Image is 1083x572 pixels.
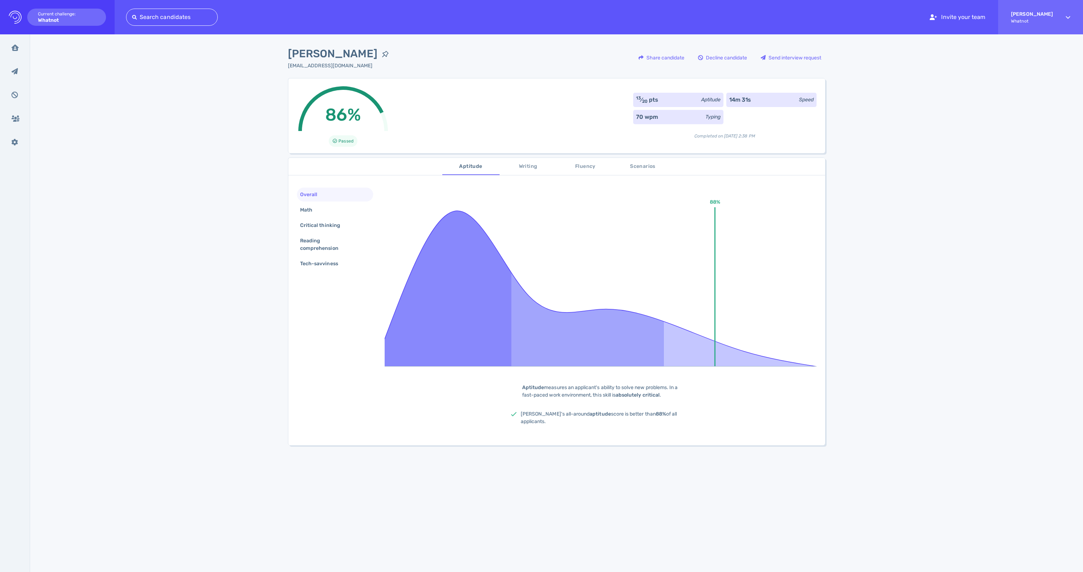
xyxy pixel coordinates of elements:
text: 88% [709,199,720,205]
b: absolutely critical [616,392,660,398]
div: ⁄ pts [636,96,659,104]
span: Passed [338,137,353,145]
div: measures an applicant's ability to solve new problems. In a fast-paced work environment, this ski... [511,384,690,399]
div: Aptitude [701,96,721,103]
div: Completed on [DATE] 2:38 PM [633,127,817,139]
div: Click to copy the email address [288,62,393,69]
div: Reading comprehension [299,236,366,253]
b: Aptitude [522,384,544,391]
sup: 13 [636,96,641,101]
div: 14m 31s [729,96,751,104]
span: [PERSON_NAME] [288,46,377,62]
div: Share candidate [635,49,688,66]
span: 86% [325,105,361,125]
div: Critical thinking [299,220,349,231]
div: Tech-savviness [299,258,347,269]
span: Fluency [561,162,610,171]
span: Writing [504,162,553,171]
div: Speed [799,96,814,103]
button: Decline candidate [694,49,751,66]
span: Whatnot [1011,19,1053,24]
div: Send interview request [757,49,825,66]
span: Scenarios [618,162,667,171]
sub: 20 [642,99,648,104]
b: 88% [656,411,666,417]
strong: [PERSON_NAME] [1011,11,1053,17]
div: Decline candidate [694,49,751,66]
span: Aptitude [447,162,495,171]
button: Share candidate [635,49,688,66]
div: 70 wpm [636,113,658,121]
b: aptitude [589,411,611,417]
button: Send interview request [757,49,825,66]
div: Overall [299,189,326,200]
span: [PERSON_NAME]'s all-around score is better than of all applicants. [521,411,677,425]
div: Typing [706,113,721,121]
div: Math [299,205,321,215]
